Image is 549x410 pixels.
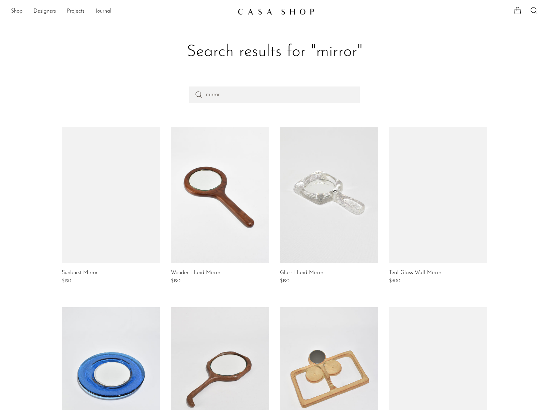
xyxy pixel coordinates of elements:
h1: Search results for "mirror" [67,42,482,63]
a: Projects [67,7,85,16]
a: Teal Glass Wall Mirror [389,270,441,276]
input: Perform a search [189,86,360,103]
a: Journal [95,7,112,16]
span: $190 [171,279,180,284]
ul: NEW HEADER MENU [11,6,232,17]
a: Wooden Hand Mirror [171,270,220,276]
span: $190 [280,279,290,284]
a: Designers [33,7,56,16]
span: $190 [62,279,71,284]
a: Sunburst Mirror [62,270,98,276]
span: $300 [389,279,400,284]
nav: Desktop navigation [11,6,232,17]
a: Shop [11,7,23,16]
a: Glass Hand Mirror [280,270,323,276]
